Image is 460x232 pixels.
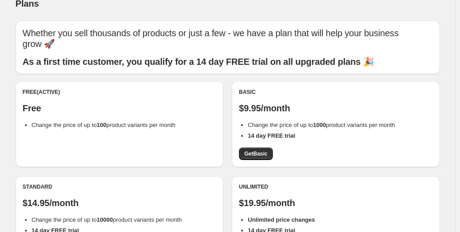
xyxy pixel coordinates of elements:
b: 1000 [313,122,326,128]
div: Unlimited [239,183,433,190]
span: Change the price of up to product variants per month [32,216,182,223]
div: Free (Active) [23,89,217,96]
span: Change the price of up to product variants per month [248,122,395,128]
span: Get Basic [244,150,268,157]
div: Standard [23,183,217,190]
b: 100 [97,122,107,128]
b: Unlimited price changes [248,216,315,223]
p: $9.95/month [239,103,433,114]
b: As a first time customer, you qualify for a 14 day FREE trial on all upgraded plans 🎉 [23,57,374,67]
p: $14.95/month [23,198,217,208]
span: Change the price of up to product variants per month [32,122,176,128]
p: $19.95/month [239,198,433,208]
p: Free [23,103,217,114]
p: Whether you sell thousands of products or just a few - we have a plan that will help your busines... [23,28,433,49]
b: 10000 [97,216,113,223]
a: GetBasic [239,148,273,160]
div: Basic [239,89,433,96]
b: 14 day FREE trial [248,132,295,139]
